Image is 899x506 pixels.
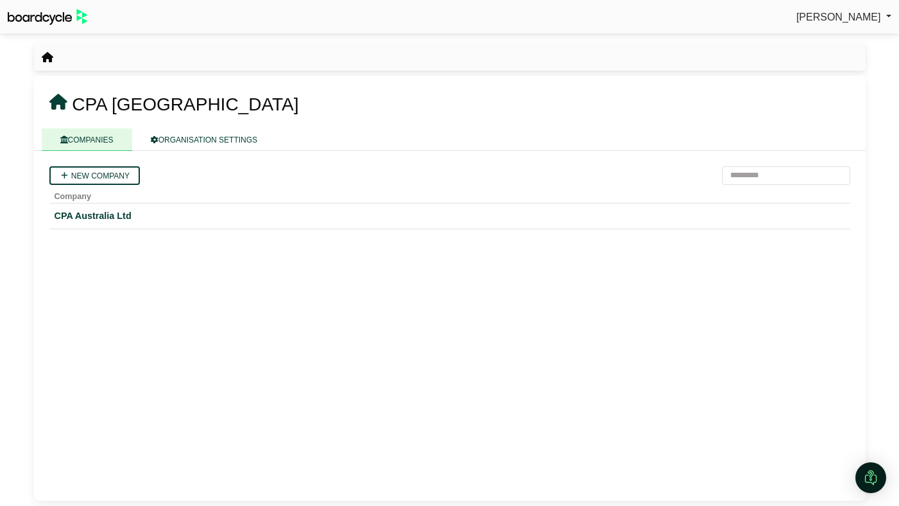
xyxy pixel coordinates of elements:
[72,94,298,114] span: CPA [GEOGRAPHIC_DATA]
[42,49,53,66] nav: breadcrumb
[796,9,891,26] a: [PERSON_NAME]
[132,128,276,151] a: ORGANISATION SETTINGS
[42,128,132,151] a: COMPANIES
[796,12,881,22] span: [PERSON_NAME]
[8,9,87,25] img: BoardcycleBlackGreen-aaafeed430059cb809a45853b8cf6d952af9d84e6e89e1f1685b34bfd5cb7d64.svg
[855,462,886,493] div: Open Intercom Messenger
[49,166,140,185] a: New company
[55,209,845,223] a: CPA Australia Ltd
[49,185,850,204] th: Company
